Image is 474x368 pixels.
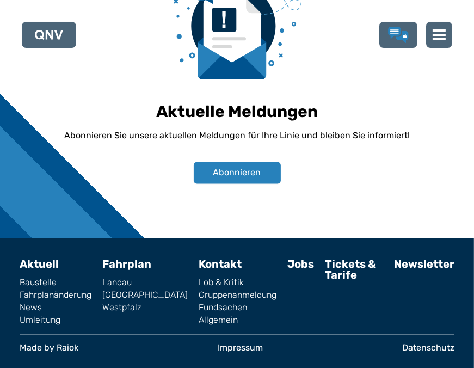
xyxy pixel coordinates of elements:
h1: Aktuelle Meldungen [156,102,318,122]
a: Tickets & Tarife [325,258,376,282]
a: Newsletter [394,258,454,271]
span: Abonnieren [213,167,261,180]
a: Lob & Kritik [199,279,276,287]
a: Fahrplanänderung [20,291,91,300]
a: Gruppenanmeldung [199,291,276,300]
a: Allgemein [199,316,276,325]
img: menu [433,28,446,41]
a: Westpfalz [102,304,188,312]
img: QNV Logo [35,30,63,40]
p: Abonnieren Sie unsere aktuellen Meldungen für Ihre Linie und bleiben Sie informiert! [64,130,410,143]
a: Made by Raiok [20,344,78,353]
a: Datenschutz [402,344,454,353]
a: Landau [102,279,188,287]
a: Fundsachen [199,304,276,312]
a: [GEOGRAPHIC_DATA] [102,291,188,300]
a: Kontakt [199,258,242,271]
button: Abonnieren [194,162,281,184]
a: Aktuell [20,258,59,271]
a: Impressum [218,344,263,353]
a: Baustelle [20,279,91,287]
a: News [20,304,91,312]
a: Jobs [287,258,314,271]
a: Fahrplan [102,258,151,271]
a: Lob & Kritik [388,27,409,43]
a: Umleitung [20,316,91,325]
a: QNV Logo [35,26,63,44]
